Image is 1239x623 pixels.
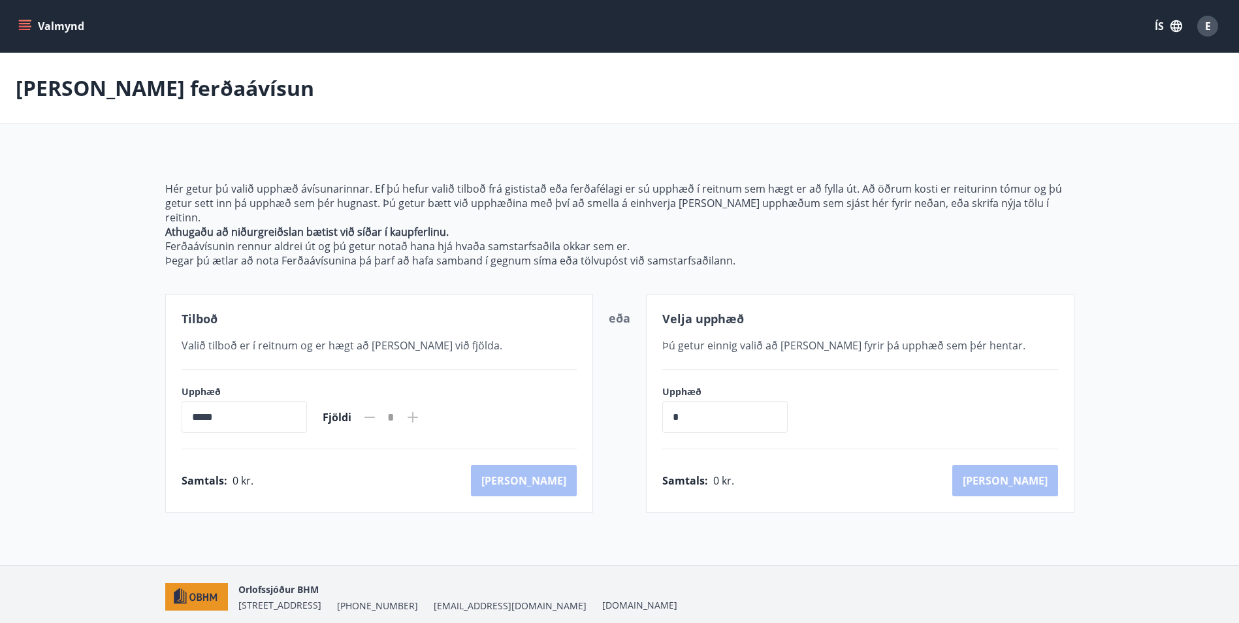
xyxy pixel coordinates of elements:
[1205,19,1211,33] span: E
[662,338,1025,353] span: Þú getur einnig valið að [PERSON_NAME] fyrir þá upphæð sem þér hentar.
[602,599,677,611] a: [DOMAIN_NAME]
[182,385,307,398] label: Upphæð
[238,599,321,611] span: [STREET_ADDRESS]
[337,599,418,613] span: [PHONE_NUMBER]
[238,583,319,596] span: Orlofssjóður BHM
[1192,10,1223,42] button: E
[182,311,217,327] span: Tilboð
[662,473,708,488] span: Samtals :
[165,239,1074,253] p: Ferðaávísunin rennur aldrei út og þú getur notað hana hjá hvaða samstarfsaðila okkar sem er.
[182,473,227,488] span: Samtals :
[165,182,1074,225] p: Hér getur þú valið upphæð ávísunarinnar. Ef þú hefur valið tilboð frá gististað eða ferðafélagi e...
[662,311,744,327] span: Velja upphæð
[165,253,1074,268] p: Þegar þú ætlar að nota Ferðaávísunina þá þarf að hafa samband í gegnum síma eða tölvupóst við sam...
[323,410,351,424] span: Fjöldi
[713,473,734,488] span: 0 kr.
[434,599,587,613] span: [EMAIL_ADDRESS][DOMAIN_NAME]
[1148,14,1189,38] button: ÍS
[165,225,449,239] strong: Athugaðu að niðurgreiðslan bætist við síðar í kaupferlinu.
[662,385,801,398] label: Upphæð
[16,74,314,103] p: [PERSON_NAME] ferðaávísun
[16,14,89,38] button: menu
[165,583,229,611] img: c7HIBRK87IHNqKbXD1qOiSZFdQtg2UzkX3TnRQ1O.png
[182,338,502,353] span: Valið tilboð er í reitnum og er hægt að [PERSON_NAME] við fjölda.
[609,310,630,326] span: eða
[233,473,253,488] span: 0 kr.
